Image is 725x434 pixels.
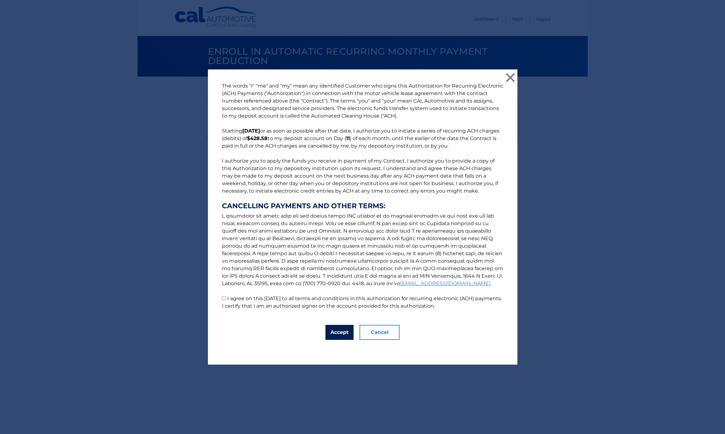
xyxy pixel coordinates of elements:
p: The words "I" "me" and "my" mean any identified Customer who signs this Authorization for Recurri... [216,82,510,310]
button: Accept [325,325,354,340]
a: [EMAIL_ADDRESS][DOMAIN_NAME] [400,280,491,286]
button: Cancel [360,325,400,340]
button: × [504,71,517,84]
b: 11 [346,135,350,141]
label: I agree on this [DATE] to all terms and conditions in this authorization for recurring electronic... [222,295,502,309]
b: $428.58 [247,135,268,141]
strong: CANCELLING PAYMENTS AND OTHER TERMS: [222,202,503,210]
b: [DATE] [242,128,260,134]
